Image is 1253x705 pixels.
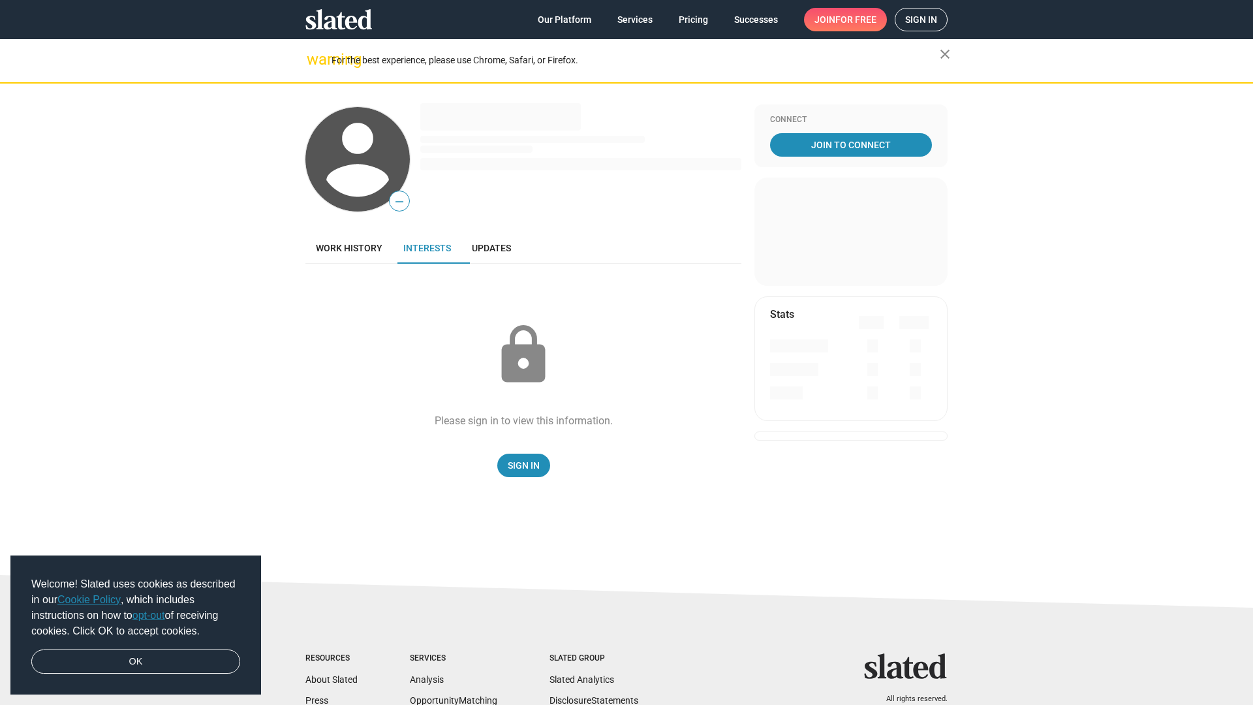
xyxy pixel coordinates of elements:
a: Sign In [497,454,550,477]
a: Slated Analytics [549,674,614,685]
a: Successes [724,8,788,31]
div: Please sign in to view this information. [435,414,613,428]
span: Join To Connect [773,133,929,157]
mat-icon: close [937,46,953,62]
a: Services [607,8,663,31]
span: for free [835,8,876,31]
span: Successes [734,8,778,31]
a: Joinfor free [804,8,887,31]
span: Join [814,8,876,31]
a: Cookie Policy [57,594,121,605]
a: Sign in [895,8,948,31]
mat-card-title: Stats [770,307,794,321]
a: Interests [393,232,461,264]
div: For the best experience, please use Chrome, Safari, or Firefox. [332,52,940,69]
div: Connect [770,115,932,125]
div: cookieconsent [10,556,261,695]
span: Our Platform [538,8,591,31]
a: Pricing [668,8,719,31]
a: opt-out [132,610,165,621]
span: Interests [403,243,451,253]
span: — [390,193,409,210]
div: Resources [305,653,358,664]
mat-icon: lock [491,322,556,388]
a: Work history [305,232,393,264]
a: Updates [461,232,521,264]
a: Analysis [410,674,444,685]
span: Services [617,8,653,31]
span: Updates [472,243,511,253]
mat-icon: warning [307,52,322,67]
div: Slated Group [549,653,638,664]
span: Sign In [508,454,540,477]
span: Sign in [905,8,937,31]
a: Join To Connect [770,133,932,157]
span: Welcome! Slated uses cookies as described in our , which includes instructions on how to of recei... [31,576,240,639]
span: Pricing [679,8,708,31]
a: Our Platform [527,8,602,31]
span: Work history [316,243,382,253]
a: dismiss cookie message [31,650,240,674]
div: Services [410,653,497,664]
a: About Slated [305,674,358,685]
